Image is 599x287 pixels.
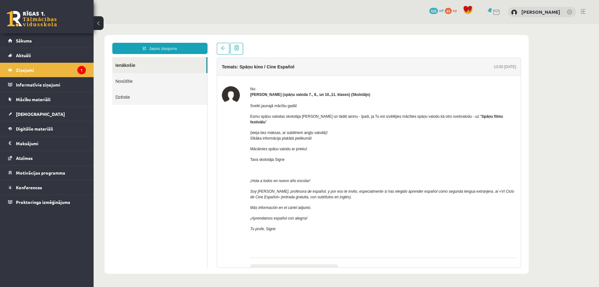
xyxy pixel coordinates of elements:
span: Sveiki jaunajā mācību gadā! [157,80,203,84]
span: ¡Hola a todos en nuevo año escolar! [157,155,217,159]
a: Jauns ziņojums [19,19,114,30]
i: 1 [77,66,86,74]
a: [DEMOGRAPHIC_DATA] [8,107,86,121]
a: Informatīvie ziņojumi [8,77,86,92]
a: Proktoringa izmēģinājums [8,195,86,209]
span: Soy [PERSON_NAME], profesora de español, y por eso te invito, especialmente si has elegido aprend... [157,165,421,175]
a: Ienākošie [19,33,113,49]
img: Emīls Miķelsons [511,9,517,16]
span: Esmu spāņu valodas skolotāja [PERSON_NAME] un tādēļ aicinu - īpaši, ja Tu esi izvēlējies mācīties... [157,90,409,100]
span: [DEMOGRAPHIC_DATA] [16,111,65,117]
span: Tu profe, Signe [157,203,182,207]
a: Atzīmes [8,151,86,165]
a: Aktuāli [8,48,86,62]
span: Proktoringa izmēģinājums [16,199,70,205]
span: (ieeja bez maksas, ar subtitriem angļu valodā)! Sīkāka informācija plakātā pielikumā! [157,106,234,116]
a: Mācību materiāli [8,92,86,106]
strong: [PERSON_NAME] (spāņu valoda 7., 8., un 10.,11. klases) (Skolotājs) [157,68,277,73]
span: 65 [445,8,452,14]
h4: Temats: Spāņu kino / Cine Español [128,40,201,45]
a: Konferences [8,180,86,195]
span: Más información en el cartel adjunto. [157,181,218,186]
span: Mācāmies spāņu valodu ar prieku! [157,123,214,127]
a: 65 xp [445,8,460,13]
legend: Informatīvie ziņojumi [16,77,86,92]
a: Digitālie materiāli [8,121,86,136]
span: Tava skolotāja Signe [157,133,191,138]
span: Sākums [16,38,32,43]
img: Signe Sirmā (spāņu valoda 7., 8., un 10.,11. klases) [128,62,146,80]
a: Sākums [8,33,86,48]
a: Dzēstie [19,65,114,81]
a: Rīgas 1. Tālmācības vidusskola [7,11,57,27]
span: ¡Aprendamos español con alegría! [157,192,214,196]
a: Nosūtītie [19,49,114,65]
a: [PERSON_NAME] [521,9,560,15]
span: 125 [429,8,438,14]
span: Konferences [16,185,42,190]
legend: Ziņojumi [16,63,86,77]
span: Digitālie materiāli [16,126,53,131]
legend: Maksājumi [16,136,86,151]
span: Motivācijas programma [16,170,65,176]
span: mP [439,8,444,13]
span: Atzīmes [16,155,33,161]
span: xp [453,8,457,13]
a: Ziņojumi1 [8,63,86,77]
a: Maksājumi [8,136,86,151]
span: Mācību materiāli [16,96,51,102]
span: Aktuāli [16,52,31,58]
a: 125 mP [429,8,444,13]
div: No: [157,62,422,68]
div: 13:00 [DATE] [400,40,422,46]
a: Motivācijas programma [8,166,86,180]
